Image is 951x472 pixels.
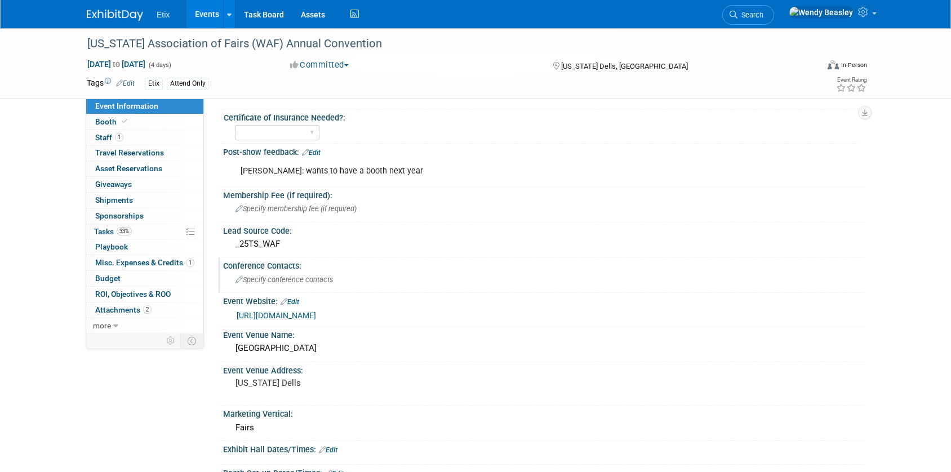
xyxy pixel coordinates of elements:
div: Etix [145,78,163,90]
span: ROI, Objectives & ROO [95,290,171,299]
a: more [86,318,203,333]
span: Specify membership fee (if required) [235,204,357,213]
span: Travel Reservations [95,148,164,157]
div: Certificate of Insurance Needed?: [224,109,859,123]
a: Edit [302,149,321,157]
span: 33% [117,227,132,235]
div: Conference Contacts: [223,257,864,271]
div: Event Venue Name: [223,327,864,341]
span: Asset Reservations [95,164,162,173]
div: Membership Fee (if required): [223,187,864,201]
div: Marketing Vertical: [223,406,864,420]
div: [GEOGRAPHIC_DATA] [232,340,856,357]
button: Committed [286,59,353,71]
a: Sponsorships [86,208,203,224]
div: Event Rating [836,77,866,83]
span: Staff [95,133,123,142]
td: Toggle Event Tabs [181,333,204,348]
div: Exhibit Hall Dates/Times: [223,441,864,456]
a: Giveaways [86,177,203,192]
a: Shipments [86,193,203,208]
td: Personalize Event Tab Strip [161,333,181,348]
span: [US_STATE] Dells, [GEOGRAPHIC_DATA] [561,62,688,70]
span: Budget [95,274,121,283]
div: Fairs [232,419,856,437]
span: Sponsorships [95,211,144,220]
div: Lead Source Code: [223,222,864,237]
span: to [111,60,122,69]
span: 2 [143,305,152,314]
img: Wendy Beasley [789,6,854,19]
div: Event Format [751,59,867,75]
i: Booth reservation complete [122,118,127,124]
div: Event Venue Address: [223,362,864,376]
span: Misc. Expenses & Credits [95,258,194,267]
span: (4 days) [148,61,171,69]
div: [PERSON_NAME]: wants to have a booth next year [233,160,740,182]
a: Edit [116,79,135,87]
span: Shipments [95,195,133,204]
span: Tasks [94,227,132,236]
a: Attachments2 [86,302,203,318]
div: Event Website: [223,293,864,308]
span: Event Information [95,101,158,110]
a: Search [722,5,774,25]
span: Attachments [95,305,152,314]
span: Playbook [95,242,128,251]
span: Giveaways [95,180,132,189]
span: 1 [115,133,123,141]
span: Search [737,11,763,19]
a: Edit [281,298,299,306]
pre: [US_STATE] Dells [235,378,478,388]
a: Booth [86,114,203,130]
span: Etix [157,10,170,19]
span: 1 [186,259,194,267]
img: ExhibitDay [87,10,143,21]
a: Tasks33% [86,224,203,239]
a: Travel Reservations [86,145,203,161]
a: Edit [319,446,337,454]
a: [URL][DOMAIN_NAME] [237,311,316,320]
a: ROI, Objectives & ROO [86,287,203,302]
a: Playbook [86,239,203,255]
div: [US_STATE] Association of Fairs (WAF) Annual Convention [83,34,801,54]
span: Booth [95,117,130,126]
span: Specify conference contacts [235,275,333,284]
a: Event Information [86,99,203,114]
div: Post-show feedback: [223,144,864,158]
td: Tags [87,77,135,90]
img: Format-Inperson.png [828,60,839,69]
a: Budget [86,271,203,286]
a: Asset Reservations [86,161,203,176]
div: _25TS_WAF [232,235,856,253]
span: more [93,321,111,330]
span: [DATE] [DATE] [87,59,146,69]
div: In-Person [841,61,867,69]
a: Misc. Expenses & Credits1 [86,255,203,270]
div: Attend Only [167,78,209,90]
a: Staff1 [86,130,203,145]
